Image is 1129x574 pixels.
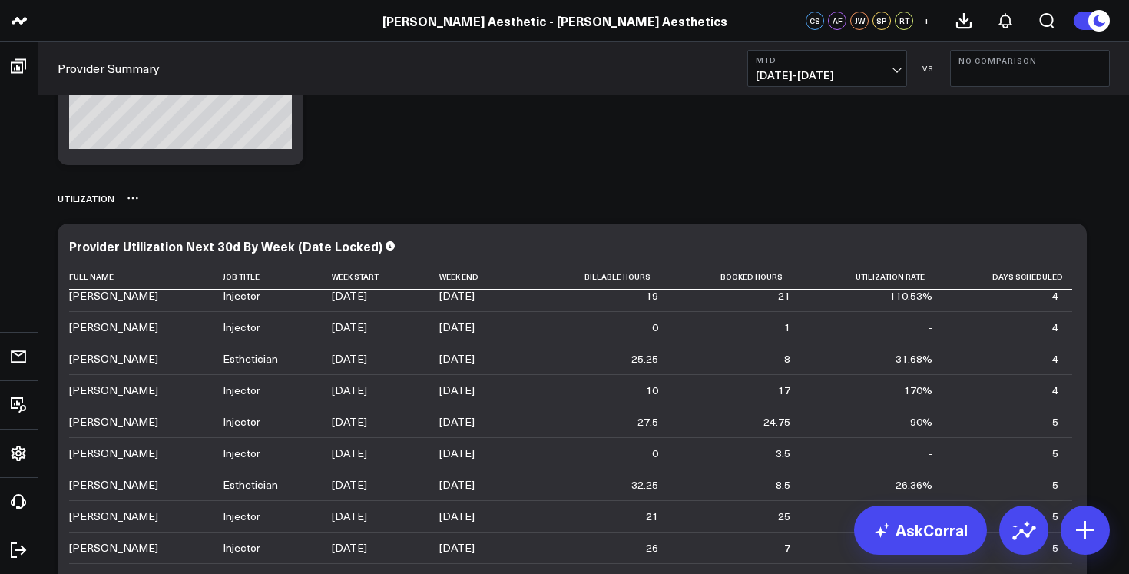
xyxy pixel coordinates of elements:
[332,446,367,461] div: [DATE]
[223,320,260,335] div: Injector
[923,15,930,26] span: +
[439,264,535,290] th: Week End
[1052,288,1058,304] div: 4
[763,414,790,430] div: 24.75
[776,446,790,461] div: 3.5
[332,264,439,290] th: Week Start
[223,509,260,524] div: Injector
[778,288,790,304] div: 21
[223,351,278,367] div: Esthetician
[332,414,367,430] div: [DATE]
[652,320,658,335] div: 0
[776,477,790,493] div: 8.5
[631,477,658,493] div: 32.25
[646,540,658,556] div: 26
[756,69,899,81] span: [DATE] - [DATE]
[756,55,899,65] b: MTD
[439,446,475,461] div: [DATE]
[223,477,278,493] div: Esthetician
[850,12,869,30] div: JW
[69,351,158,367] div: [PERSON_NAME]
[958,56,1101,65] b: No Comparison
[439,351,475,367] div: [DATE]
[69,264,223,290] th: Full Name
[1052,320,1058,335] div: 4
[784,320,790,335] div: 1
[896,477,932,493] div: 26.36%
[652,446,658,461] div: 0
[915,64,942,73] div: VS
[1052,351,1058,367] div: 4
[332,351,367,367] div: [DATE]
[917,12,935,30] button: +
[69,288,158,304] div: [PERSON_NAME]
[784,540,790,556] div: 7
[1052,383,1058,398] div: 4
[631,351,658,367] div: 25.25
[69,320,158,335] div: [PERSON_NAME]
[872,12,891,30] div: SP
[439,288,475,304] div: [DATE]
[646,509,658,524] div: 21
[747,50,907,87] button: MTD[DATE]-[DATE]
[828,12,846,30] div: AF
[223,446,260,461] div: Injector
[910,414,932,430] div: 90%
[223,264,332,290] th: Job Title
[646,288,658,304] div: 19
[806,12,824,30] div: CS
[332,477,367,493] div: [DATE]
[929,446,932,461] div: -
[854,506,987,555] a: AskCorral
[223,383,260,398] div: Injector
[904,383,932,398] div: 170%
[535,264,672,290] th: Billable Hours
[1052,446,1058,461] div: 5
[382,12,727,29] a: [PERSON_NAME] Aesthetic - [PERSON_NAME] Aesthetics
[439,383,475,398] div: [DATE]
[896,351,932,367] div: 31.68%
[332,509,367,524] div: [DATE]
[889,288,932,304] div: 110.53%
[439,477,475,493] div: [DATE]
[69,237,382,254] div: Provider Utilization Next 30d By Week (Date Locked)
[646,383,658,398] div: 10
[69,540,158,556] div: [PERSON_NAME]
[58,60,160,77] a: Provider Summary
[69,414,158,430] div: [PERSON_NAME]
[58,181,114,216] div: UTILIZATION
[439,320,475,335] div: [DATE]
[223,540,260,556] div: Injector
[929,320,932,335] div: -
[778,383,790,398] div: 17
[804,264,947,290] th: Utilization Rate
[223,414,260,430] div: Injector
[69,477,158,493] div: [PERSON_NAME]
[778,509,790,524] div: 25
[69,509,158,524] div: [PERSON_NAME]
[439,509,475,524] div: [DATE]
[69,383,158,398] div: [PERSON_NAME]
[637,414,658,430] div: 27.5
[672,264,803,290] th: Booked Hours
[332,320,367,335] div: [DATE]
[332,288,367,304] div: [DATE]
[332,540,367,556] div: [DATE]
[439,540,475,556] div: [DATE]
[946,264,1072,290] th: Days Scheduled
[784,351,790,367] div: 8
[69,446,158,461] div: [PERSON_NAME]
[1052,414,1058,430] div: 5
[223,288,260,304] div: Injector
[1052,477,1058,493] div: 5
[895,12,913,30] div: RT
[439,414,475,430] div: [DATE]
[950,50,1110,87] button: No Comparison
[332,383,367,398] div: [DATE]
